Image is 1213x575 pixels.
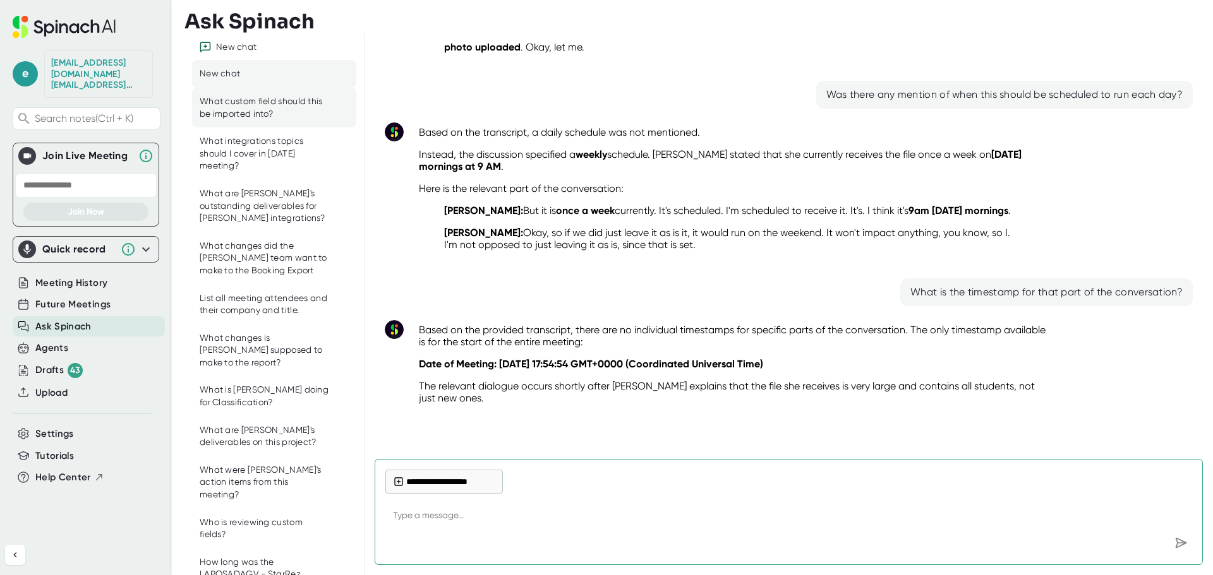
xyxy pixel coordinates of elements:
button: Meeting History [35,276,107,290]
button: Agents [35,341,68,355]
strong: Date of Meeting: [DATE] 17:54:54 GMT+0000 (Coordinated Universal Time) [419,358,763,370]
div: Quick record [18,237,154,262]
strong: 9am [DATE] mornings [908,205,1008,216]
button: Ask Spinach [35,319,92,334]
div: What are Elijah's deliverables on this project? [200,424,330,449]
button: Settings [35,427,74,441]
div: Was there any mention of when this should be scheduled to run each day? [826,88,1183,101]
div: What custom field should this be imported into? [200,95,330,120]
div: List all meeting attendees and their company and title. [200,292,330,317]
div: New chat [200,68,240,80]
button: Tutorials [35,449,74,463]
div: What is the timestamp for that part of the conversation? [910,286,1183,299]
div: What changes is Elijah supposed to make to the report? [200,332,330,369]
strong: [PERSON_NAME]: [444,227,523,239]
strong: weekly [576,148,607,160]
strong: [PERSON_NAME]: [444,205,523,216]
div: Quick record [42,243,114,256]
div: Who is reviewing custom fields? [200,516,330,541]
p: Based on the transcript, a daily schedule was not mentioned. [419,126,1046,138]
div: Drafts [35,363,83,378]
span: Search notes (Ctrl + K) [35,112,157,124]
button: Upload [35,386,68,400]
button: Collapse sidebar [5,545,25,565]
p: Based on the provided transcript, there are no individual timestamps for specific parts of the co... [419,324,1046,348]
button: Future Meetings [35,297,111,312]
button: Drafts 43 [35,363,83,378]
strong: [DATE] mornings at 9 AM [419,148,1022,172]
p: Here is the relevant part of the conversation: [419,182,1046,194]
div: 43 [68,363,83,378]
div: Send message [1169,531,1192,554]
p: Okay, so if we did just leave it as is it, it would run on the weekend. It won't impact anything,... [444,227,1021,251]
div: What integrations topics should I cover in [DATE] meeting? [200,135,330,172]
div: edotson@starrez.com edotson@starrez.com [51,57,146,91]
div: Join Live MeetingJoin Live Meeting [18,143,154,169]
div: New chat [216,42,256,53]
p: Instead, the discussion specified a schedule. [PERSON_NAME] stated that she currently receives th... [419,148,1046,172]
button: Help Center [35,470,104,485]
div: What changes did the WINGATE team want to make to the Booking Export [200,240,330,277]
p: The relevant dialogue occurs shortly after [PERSON_NAME] explains that the file she receives is v... [419,380,1046,404]
img: Join Live Meeting [21,150,33,162]
span: Help Center [35,470,91,485]
div: What are Elijah's outstanding deliverables for BLINN integrations? [200,187,330,225]
div: Join Live Meeting [42,150,132,162]
span: e [13,61,38,86]
span: Join Now [68,206,104,217]
div: What is BLINN doing for Classification? [200,384,330,408]
strong: once a week [556,205,615,216]
div: What were Elijah's action items from this meeting? [200,464,330,501]
button: Join Now [23,203,148,221]
h3: Ask Spinach [184,9,315,33]
p: But it is currently. It's scheduled. I'm scheduled to receive it. It's. I think it's . [444,205,1021,216]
